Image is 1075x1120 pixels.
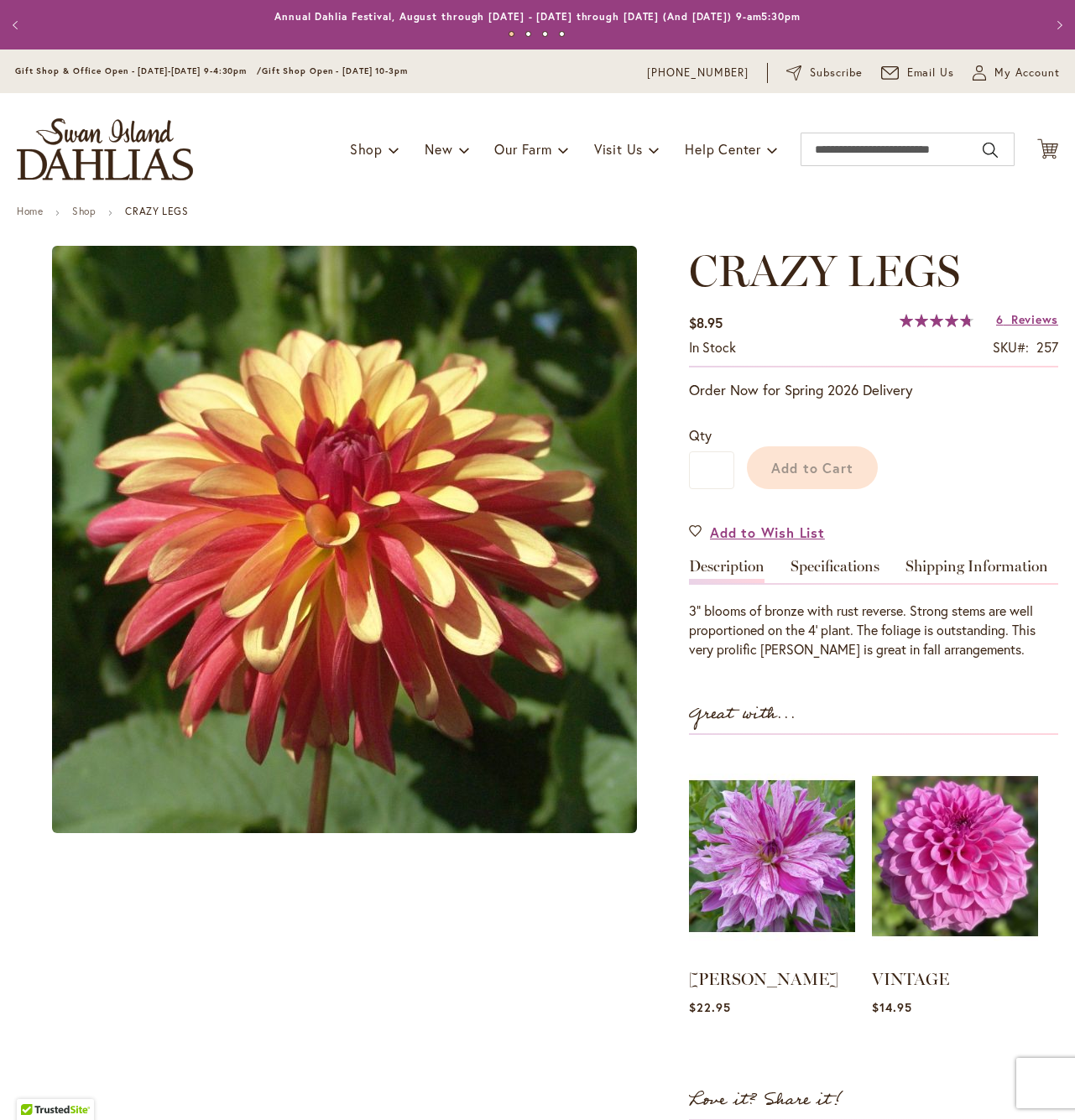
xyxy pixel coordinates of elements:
span: Our Farm [494,140,551,158]
span: Help Center [685,140,761,158]
div: 3" blooms of bronze with rust reverse. Strong stems are well proportioned on the 4' plant. The fo... [689,602,1058,659]
span: Email Us [907,65,955,81]
span: 6 [996,311,1004,327]
span: Gift Shop Open - [DATE] 10-3pm [262,65,408,76]
strong: CRAZY LEGS [125,205,188,217]
a: Subscribe [786,65,863,81]
img: main product photo [52,246,637,833]
span: Reviews [1011,311,1058,327]
span: $22.95 [689,999,731,1015]
span: Gift Shop & Office Open - [DATE]-[DATE] 9-4:30pm / [15,65,262,76]
span: In stock [689,338,736,356]
div: Availability [689,338,736,357]
a: Specifications [791,559,879,583]
a: Annual Dahlia Festival, August through [DATE] - [DATE] through [DATE] (And [DATE]) 9-am5:30pm [274,10,801,23]
div: 257 [1036,338,1058,357]
span: Visit Us [594,140,643,158]
a: Description [689,559,765,583]
button: 1 of 4 [509,31,514,37]
div: Detailed Product Info [689,559,1058,659]
a: Shipping Information [905,559,1048,583]
div: 96% [900,314,973,327]
span: My Account [994,65,1060,81]
strong: Love it? Share it! [689,1086,843,1114]
button: My Account [973,65,1060,81]
span: Shop [350,140,383,158]
a: store logo [17,118,193,180]
iframe: Launch Accessibility Center [13,1060,60,1107]
a: VINTAGE [872,969,949,989]
a: [PERSON_NAME] [689,969,838,989]
span: $8.95 [689,314,723,331]
button: Previous [1,8,34,42]
span: CRAZY LEGS [689,244,960,297]
a: Home [17,205,43,217]
button: 2 of 4 [525,31,531,37]
p: Order Now for Spring 2026 Delivery [689,380,1058,400]
button: 4 of 4 [559,31,565,37]
a: Email Us [881,65,955,81]
img: BRANDON MICHAEL [689,752,855,960]
img: VINTAGE [872,752,1038,960]
span: Qty [689,426,712,444]
span: Add to Wish List [710,523,825,542]
span: Subscribe [810,65,863,81]
strong: SKU [993,338,1029,356]
a: Add to Wish List [689,523,825,542]
a: Shop [72,205,96,217]
button: 3 of 4 [542,31,548,37]
a: 6 Reviews [996,311,1058,327]
button: Next [1041,8,1075,42]
a: [PHONE_NUMBER] [647,65,749,81]
strong: Great with... [689,701,796,728]
span: $14.95 [872,999,912,1015]
span: New [425,140,452,158]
